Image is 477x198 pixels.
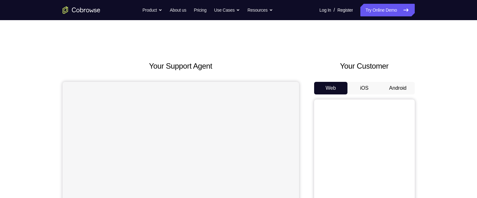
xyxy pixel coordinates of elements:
h2: Your Support Agent [63,60,299,72]
h2: Your Customer [314,60,415,72]
a: Register [337,4,353,16]
button: Android [381,82,415,94]
a: About us [170,4,186,16]
a: Try Online Demo [360,4,414,16]
button: iOS [347,82,381,94]
button: Resources [247,4,273,16]
a: Log In [319,4,331,16]
span: / [334,6,335,14]
button: Product [142,4,162,16]
a: Pricing [194,4,206,16]
button: Web [314,82,348,94]
button: Use Cases [214,4,240,16]
a: Go to the home page [63,6,100,14]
